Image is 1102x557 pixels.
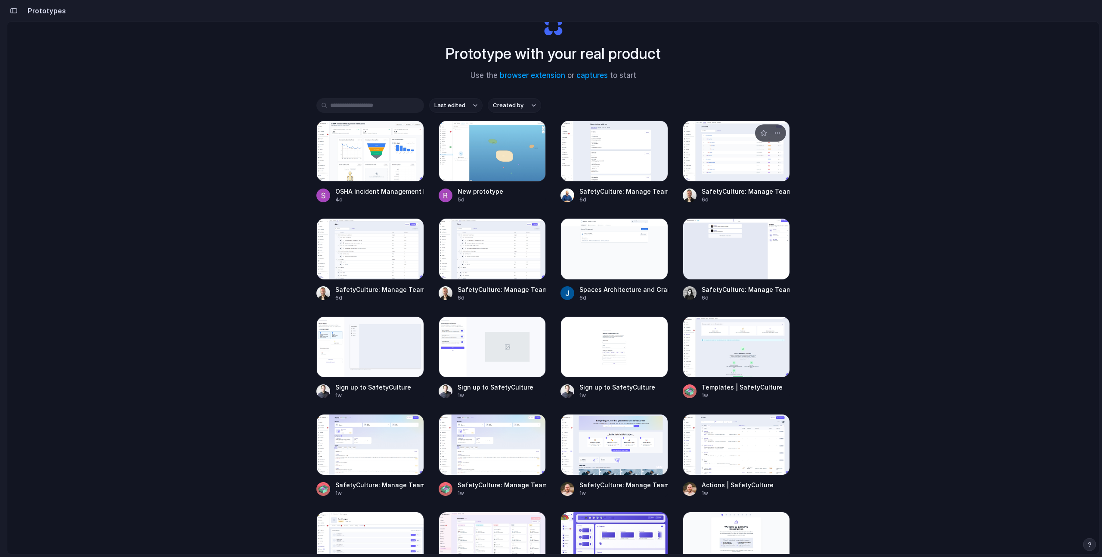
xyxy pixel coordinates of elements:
span: Use the or to start [471,70,636,81]
div: Spaces Architecture and Granular Control System [579,285,668,294]
a: Sign up to SafetyCultureSign up to SafetyCulture1w [316,316,424,399]
a: Sign up to SafetyCultureSign up to SafetyCulture1w [560,316,668,399]
a: New prototypeNew prototype5d [439,121,546,204]
a: Spaces Architecture and Granular Control SystemSpaces Architecture and Granular Control System6d [560,218,668,301]
a: Templates | SafetyCultureTemplates | SafetyCulture1w [683,316,790,399]
div: 1w [458,392,533,399]
a: SafetyCulture: Manage Teams and Inspection Data | SafetyCultureSafetyCulture: Manage Teams and In... [439,414,546,497]
span: Last edited [434,101,465,110]
div: SafetyCulture: Manage Teams and Inspection Data | SafetyCulture [458,480,546,489]
a: Sign up to SafetyCultureSign up to SafetyCulture1w [439,316,546,399]
div: SafetyCulture: Manage Teams and Inspection Data | SafetyCulture [458,285,546,294]
div: 1w [702,392,783,399]
div: 5d [458,196,503,204]
div: SafetyCulture: Manage Teams and Inspection Data | SafetyCulture [579,187,668,196]
div: 6d [579,294,668,302]
div: Templates | SafetyCulture [702,383,783,392]
div: 6d [702,196,790,204]
div: 1w [335,392,411,399]
a: browser extension [500,71,565,80]
div: Sign up to SafetyCulture [335,383,411,392]
h2: Prototypes [24,6,66,16]
button: Created by [488,98,541,113]
a: SafetyCulture: Manage Teams and Inspection DataSafetyCulture: Manage Teams and Inspection Data6d [683,218,790,301]
div: 1w [579,392,655,399]
a: SafetyCulture: Manage Teams and Inspection Data | SafetyCultureSafetyCulture: Manage Teams and In... [683,121,790,204]
div: 1w [335,489,424,497]
div: SafetyCulture: Manage Teams and Inspection Data [702,285,790,294]
a: SafetyCulture: Manage Teams and Inspection Data | SafetyCultureSafetyCulture: Manage Teams and In... [560,414,668,497]
a: SafetyCulture: Manage Teams and Inspection Data | SafetyCultureSafetyCulture: Manage Teams and In... [316,218,424,301]
div: 6d [702,294,790,302]
div: Sign up to SafetyCulture [458,383,533,392]
div: Actions | SafetyCulture [702,480,774,489]
a: OSHA Incident Management DashboardOSHA Incident Management Dashboard4d [316,121,424,204]
div: 6d [335,294,424,302]
a: Actions | SafetyCultureActions | SafetyCulture1w [683,414,790,497]
div: SafetyCulture: Manage Teams and Inspection Data | SafetyCulture [579,480,668,489]
div: SafetyCulture: Manage Teams and Inspection Data | SafetyCulture [335,285,424,294]
a: SafetyCulture: Manage Teams and Inspection Data | SafetyCultureSafetyCulture: Manage Teams and In... [439,218,546,301]
div: 6d [579,196,668,204]
div: SafetyCulture: Manage Teams and Inspection Data | SafetyCulture [702,187,790,196]
button: Last edited [429,98,483,113]
a: captures [576,71,608,80]
div: New prototype [458,187,503,196]
div: SafetyCulture: Manage Teams and Inspection Data | SafetyCulture [335,480,424,489]
div: 1w [579,489,668,497]
div: 4d [335,196,424,204]
div: 1w [702,489,774,497]
a: SafetyCulture: Manage Teams and Inspection Data | SafetyCultureSafetyCulture: Manage Teams and In... [316,414,424,497]
div: 1w [458,489,546,497]
div: OSHA Incident Management Dashboard [335,187,424,196]
div: 6d [458,294,546,302]
h1: Prototype with your real product [446,42,661,65]
a: SafetyCulture: Manage Teams and Inspection Data | SafetyCultureSafetyCulture: Manage Teams and In... [560,121,668,204]
span: Created by [493,101,523,110]
div: Sign up to SafetyCulture [579,383,655,392]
